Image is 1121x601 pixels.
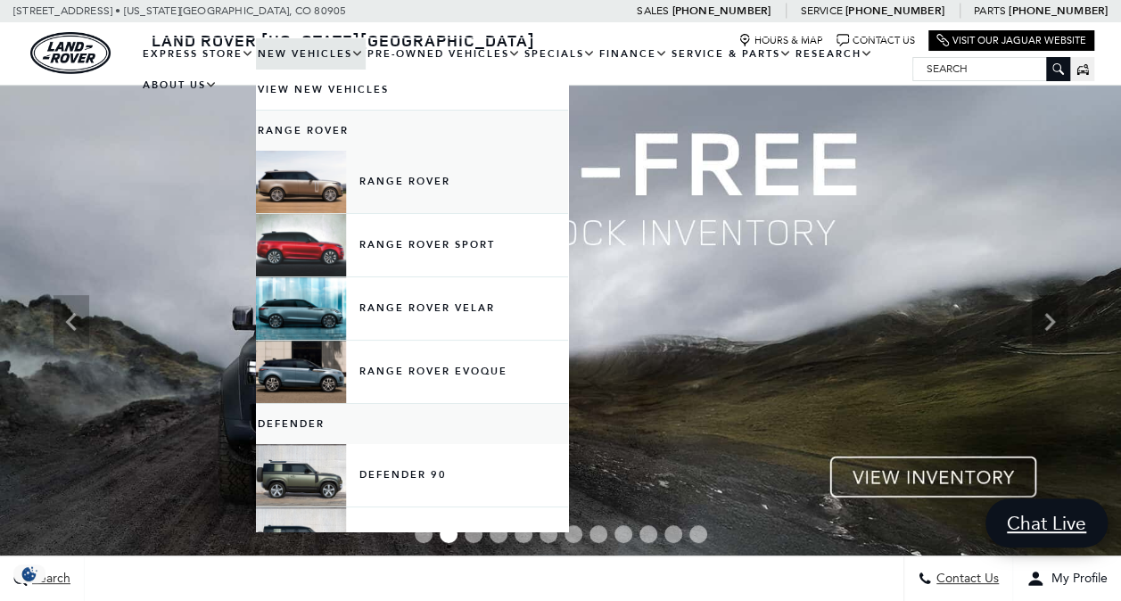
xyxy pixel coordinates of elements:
[689,525,707,543] span: Go to slide 12
[598,38,670,70] a: Finance
[141,29,546,51] a: Land Rover [US_STATE][GEOGRAPHIC_DATA]
[985,498,1108,547] a: Chat Live
[1044,572,1108,587] span: My Profile
[800,4,842,17] span: Service
[256,111,568,151] a: Range Rover
[256,151,568,213] a: Range Rover
[256,214,568,276] a: Range Rover Sport
[672,4,771,18] a: [PHONE_NUMBER]
[366,38,523,70] a: Pre-Owned Vehicles
[845,4,944,18] a: [PHONE_NUMBER]
[523,38,598,70] a: Specials
[30,32,111,74] a: land-rover
[256,404,568,444] a: Defender
[256,38,366,70] a: New Vehicles
[30,32,111,74] img: Land Rover
[974,4,1006,17] span: Parts
[256,70,568,110] a: View New Vehicles
[465,525,482,543] span: Go to slide 3
[440,525,457,543] span: Go to slide 2
[490,525,507,543] span: Go to slide 4
[256,341,568,403] a: Range Rover Evoque
[664,525,682,543] span: Go to slide 11
[256,277,568,340] a: Range Rover Velar
[141,70,219,101] a: About Us
[913,58,1069,79] input: Search
[13,4,346,17] a: [STREET_ADDRESS] • [US_STATE][GEOGRAPHIC_DATA], CO 80905
[738,34,823,47] a: Hours & Map
[565,525,582,543] span: Go to slide 7
[1009,4,1108,18] a: [PHONE_NUMBER]
[589,525,607,543] span: Go to slide 8
[794,38,875,70] a: Research
[637,4,669,17] span: Sales
[837,34,915,47] a: Contact Us
[936,34,1086,47] a: Visit Our Jaguar Website
[614,525,632,543] span: Go to slide 9
[639,525,657,543] span: Go to slide 10
[998,511,1095,535] span: Chat Live
[54,295,89,349] div: Previous
[9,564,50,583] img: Opt-Out Icon
[515,525,532,543] span: Go to slide 5
[256,507,568,570] a: Defender 110
[9,564,50,583] section: Click to Open Cookie Consent Modal
[141,38,256,70] a: EXPRESS STORE
[256,444,568,506] a: Defender 90
[540,525,557,543] span: Go to slide 6
[1032,295,1067,349] div: Next
[415,525,433,543] span: Go to slide 1
[932,572,999,587] span: Contact Us
[152,29,535,51] span: Land Rover [US_STATE][GEOGRAPHIC_DATA]
[1013,556,1121,601] button: Open user profile menu
[141,38,912,101] nav: Main Navigation
[670,38,794,70] a: Service & Parts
